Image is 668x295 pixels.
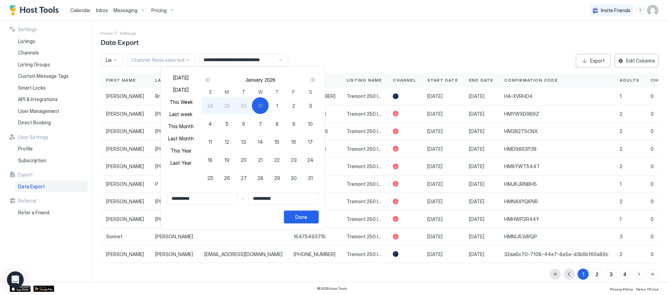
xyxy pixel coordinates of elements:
button: 17 [302,133,319,150]
button: Done [284,211,319,223]
button: 24 [302,151,319,168]
button: 26 [218,170,235,186]
span: 28 [257,174,263,182]
button: 23 [285,151,302,168]
span: 22 [274,156,280,164]
span: 31 [258,102,263,109]
button: Last Month [167,134,195,143]
button: Prev [204,76,213,84]
span: 18 [208,156,213,164]
span: 2 [292,102,295,109]
span: 4 [208,120,212,128]
button: 30 [285,170,302,186]
button: 31 [252,97,269,114]
span: 13 [241,138,246,146]
span: 19 [224,156,229,164]
span: 30 [291,174,297,182]
button: 30 [235,97,252,114]
button: 5 [218,115,235,132]
span: 31 [308,174,313,182]
span: 8 [276,120,279,128]
button: 3 [302,97,319,114]
span: 14 [258,138,263,146]
button: 15 [269,133,285,150]
span: 5 [225,120,229,128]
button: 20 [235,151,252,168]
button: 28 [202,97,218,114]
div: Done [295,213,307,221]
button: 4 [202,115,218,132]
span: 20 [241,156,247,164]
button: 19 [218,151,235,168]
button: 28 [252,170,269,186]
span: 7 [259,120,262,128]
button: 27 [235,170,252,186]
button: This Year [167,146,195,155]
button: 10 [302,115,319,132]
span: 25 [207,174,213,182]
button: 2 [285,97,302,114]
button: This Month [167,122,195,131]
button: 16 [285,133,302,150]
button: 21 [252,151,269,168]
button: Last week [167,109,195,119]
span: 26 [224,174,230,182]
span: 21 [258,156,263,164]
button: 25 [202,170,218,186]
span: 30 [240,102,247,109]
span: 24 [307,156,313,164]
span: 23 [291,156,297,164]
button: 13 [235,133,252,150]
button: 2026 [264,77,275,83]
button: 1 [269,97,285,114]
span: 1 [276,102,278,109]
span: 11 [208,138,212,146]
button: 18 [202,151,218,168]
button: 29 [218,97,235,114]
span: 29 [224,102,230,109]
span: 6 [242,120,245,128]
button: 14 [252,133,269,150]
span: - [242,196,244,202]
span: F [292,88,295,96]
button: 7 [252,115,269,132]
span: S [309,88,312,96]
button: 29 [269,170,285,186]
button: 6 [235,115,252,132]
button: 12 [218,133,235,150]
span: 17 [308,138,313,146]
span: 16 [291,138,296,146]
span: 28 [207,102,213,109]
span: W [258,88,263,96]
button: 11 [202,133,218,150]
input: Input Field [249,193,319,205]
button: January [245,77,263,83]
span: 3 [309,102,312,109]
button: Next [308,76,317,84]
button: [DATE] [167,85,195,95]
button: [DATE] [167,73,195,82]
span: 12 [225,138,229,146]
span: T [275,88,279,96]
div: Open Intercom Messenger [7,271,24,288]
span: S [209,88,212,96]
button: 8 [269,115,285,132]
button: 31 [302,170,319,186]
span: M [225,88,229,96]
span: 29 [274,174,280,182]
button: 22 [269,151,285,168]
span: 15 [275,138,279,146]
span: 27 [241,174,247,182]
button: 9 [285,115,302,132]
input: Input Field [167,193,237,205]
button: Last Year [167,158,195,167]
button: This Week [167,97,195,107]
span: 9 [292,120,295,128]
span: T [242,88,245,96]
span: 10 [308,120,313,128]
